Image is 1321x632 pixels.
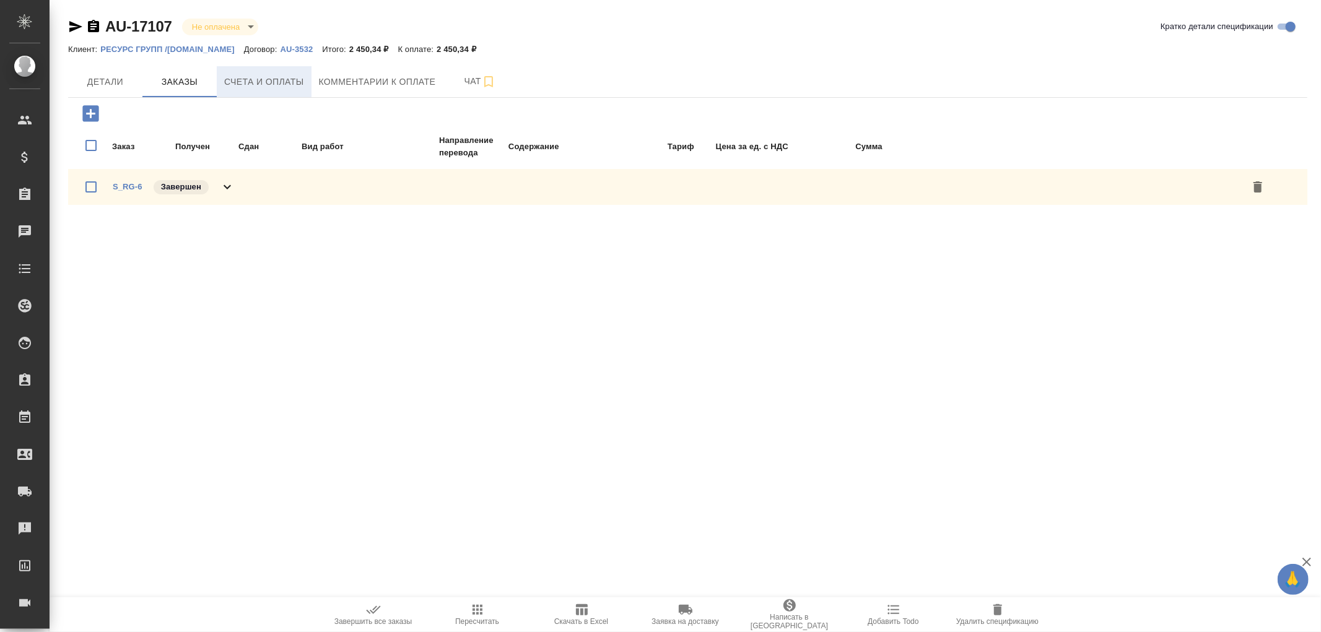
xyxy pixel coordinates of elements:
[68,19,83,34] button: Скопировать ссылку для ЯМессенджера
[398,45,437,54] p: К оплате:
[481,74,496,89] svg: Подписаться
[280,43,322,54] a: AU-3532
[790,134,883,160] td: Сумма
[86,19,101,34] button: Скопировать ссылку
[182,19,258,35] div: Не оплачена
[322,45,349,54] p: Итого:
[100,43,244,54] a: РЕСУРС ГРУПП /[DOMAIN_NAME]
[244,45,281,54] p: Договор:
[224,74,304,90] span: Счета и оплаты
[74,101,108,126] button: Добавить заказ
[608,134,695,160] td: Тариф
[696,134,789,160] td: Цена за ед. с НДС
[437,45,486,54] p: 2 450,34 ₽
[100,45,244,54] p: РЕСУРС ГРУПП /[DOMAIN_NAME]
[105,18,172,35] a: AU-17107
[68,169,1307,205] div: S_RG-6Завершен
[150,74,209,90] span: Заказы
[280,45,322,54] p: AU-3532
[450,74,510,89] span: Чат
[1278,564,1309,595] button: 🙏
[508,134,607,160] td: Содержание
[111,134,173,160] td: Заказ
[68,45,100,54] p: Клиент:
[175,134,237,160] td: Получен
[1283,566,1304,592] span: 🙏
[188,22,243,32] button: Не оплачена
[1161,20,1273,33] span: Кратко детали спецификации
[238,134,300,160] td: Сдан
[301,134,437,160] td: Вид работ
[438,134,507,160] td: Направление перевода
[319,74,436,90] span: Комментарии к оплате
[161,181,201,193] p: Завершен
[76,74,135,90] span: Детали
[349,45,398,54] p: 2 450,34 ₽
[113,182,142,191] a: S_RG-6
